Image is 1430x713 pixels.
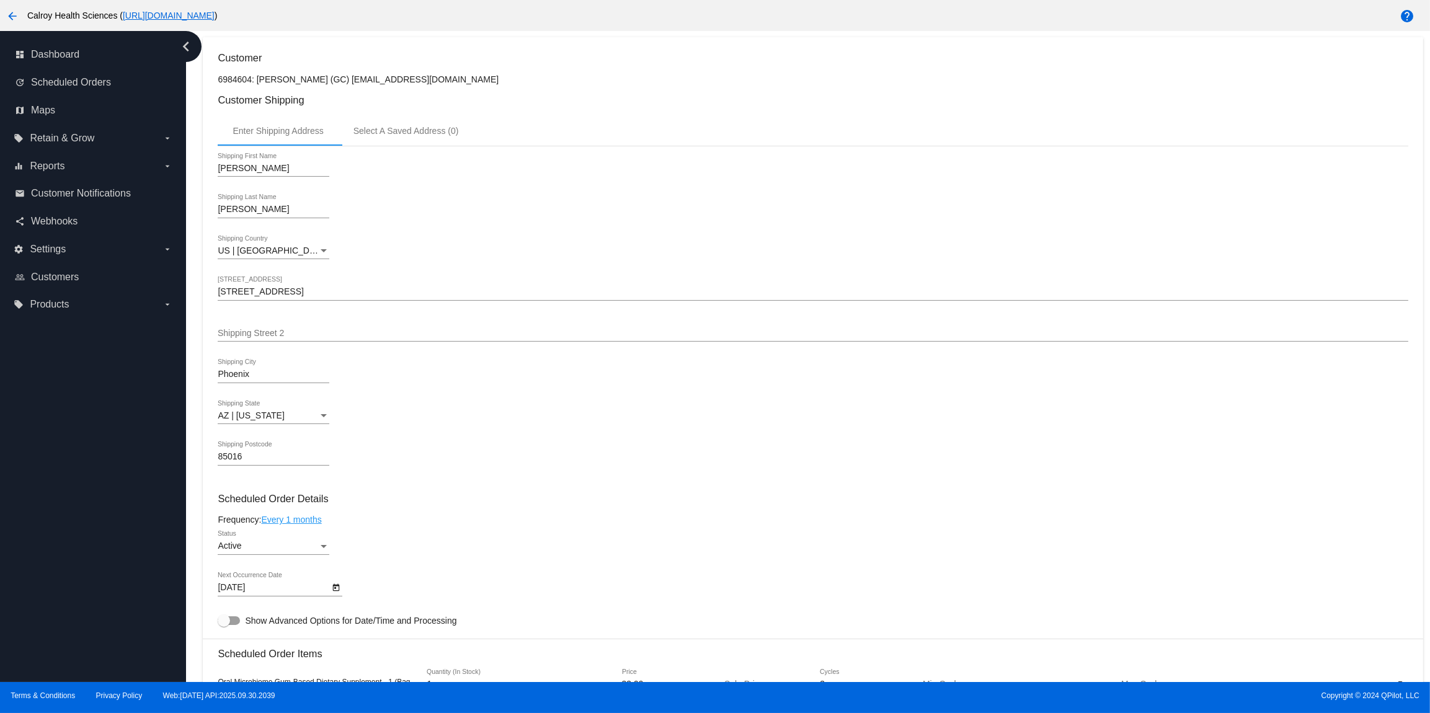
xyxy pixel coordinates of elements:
span: Settings [30,244,66,255]
a: Every 1 months [261,515,321,525]
i: local_offer [14,299,24,309]
a: dashboard Dashboard [15,45,172,64]
i: chevron_left [176,37,196,56]
input: Shipping City [218,370,329,379]
i: arrow_drop_down [162,133,172,143]
p: 6984604: [PERSON_NAME] (GC) [EMAIL_ADDRESS][DOMAIN_NAME] [218,74,1408,84]
h3: Scheduled Order Items [218,639,1408,660]
span: Webhooks [31,216,78,227]
input: Min Cycles [923,680,1034,689]
mat-icon: delete [1393,680,1408,694]
a: Terms & Conditions [11,691,75,700]
mat-select: Shipping State [218,411,329,421]
span: AZ | [US_STATE] [218,410,284,420]
span: Active [218,541,241,551]
input: Price [622,680,707,689]
button: Open calendar [329,580,342,593]
a: update Scheduled Orders [15,73,172,92]
mat-select: Status [218,541,329,551]
i: settings [14,244,24,254]
span: Products [30,299,69,310]
mat-icon: arrow_back [5,9,20,24]
div: Frequency: [218,515,1408,525]
span: Reports [30,161,64,172]
h3: Customer [218,52,1408,64]
input: Sale Price [724,680,802,689]
i: arrow_drop_down [162,161,172,171]
span: Customers [31,272,79,283]
i: people_outline [15,272,25,282]
span: Customer Notifications [31,188,131,199]
input: Next Occurrence Date [218,583,329,593]
span: Maps [31,105,55,116]
input: Quantity (In Stock) [427,680,538,689]
i: equalizer [14,161,24,171]
mat-icon: help [1400,9,1414,24]
a: Privacy Policy [96,691,143,700]
input: Shipping Last Name [218,205,329,215]
i: local_offer [14,133,24,143]
i: email [15,188,25,198]
span: Calroy Health Sciences ( ) [27,11,218,20]
span: Scheduled Orders [31,77,111,88]
input: Shipping First Name [218,164,329,174]
a: Web:[DATE] API:2025.09.30.2039 [163,691,275,700]
div: Select A Saved Address (0) [353,126,459,136]
input: Cycles [820,680,905,689]
span: Oral Microbiome Gum-Based Dietary Supplement - 1 (Bag Count: 1) [218,678,410,696]
input: Shipping Street 2 [218,329,1408,339]
span: US | [GEOGRAPHIC_DATA] [218,246,327,255]
div: Enter Shipping Address [233,126,323,136]
a: map Maps [15,100,172,120]
span: Copyright © 2024 QPilot, LLC [726,691,1419,700]
h3: Customer Shipping [218,94,1408,106]
input: Max Cycles [1121,680,1233,689]
i: dashboard [15,50,25,60]
a: email Customer Notifications [15,184,172,203]
span: Show Advanced Options for Date/Time and Processing [245,614,456,627]
a: [URL][DOMAIN_NAME] [123,11,215,20]
i: arrow_drop_down [162,244,172,254]
input: Shipping Postcode [218,452,329,462]
i: update [15,77,25,87]
i: map [15,105,25,115]
span: Dashboard [31,49,79,60]
i: arrow_drop_down [162,299,172,309]
a: share Webhooks [15,211,172,231]
h3: Scheduled Order Details [218,493,1408,505]
a: people_outline Customers [15,267,172,287]
mat-select: Shipping Country [218,246,329,256]
input: Shipping Street 1 [218,287,1408,297]
span: Retain & Grow [30,133,94,144]
i: share [15,216,25,226]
